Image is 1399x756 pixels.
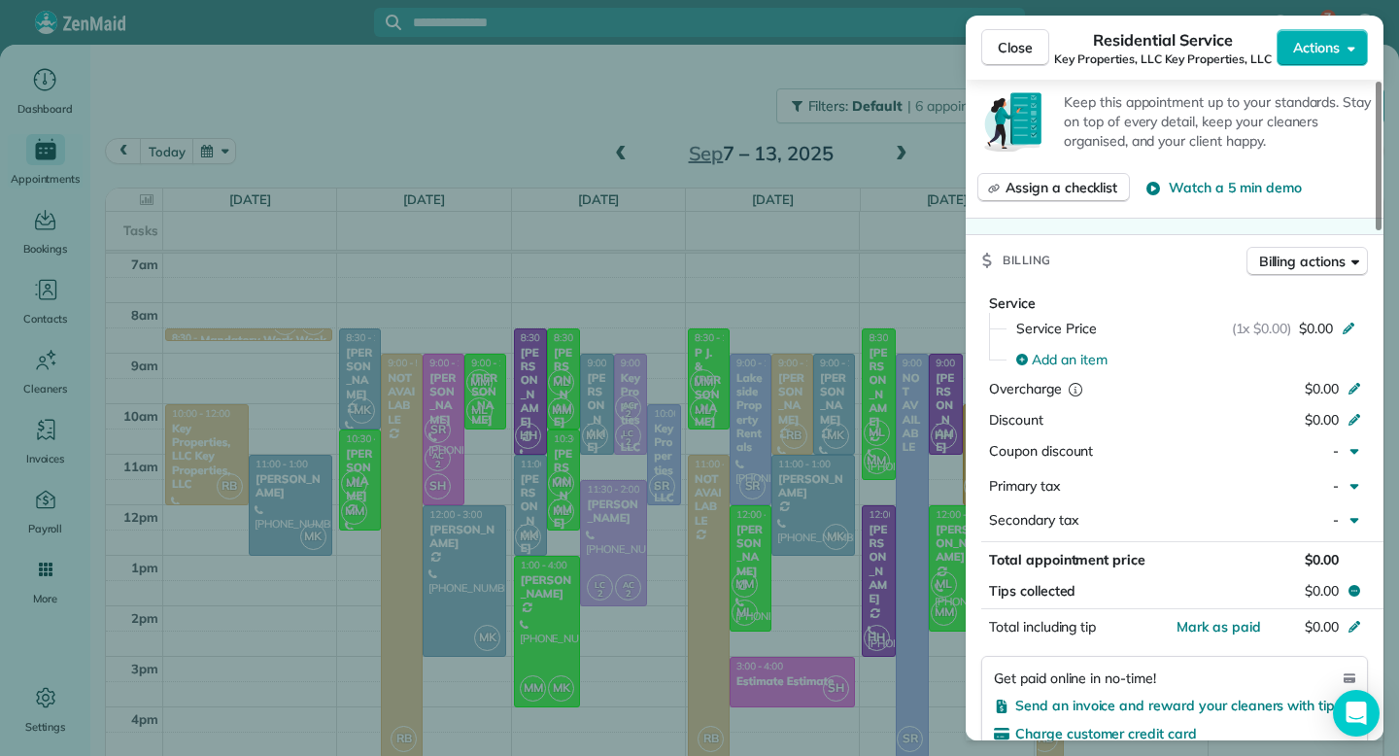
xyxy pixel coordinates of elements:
[977,173,1130,202] button: Assign a checklist
[994,669,1156,688] span: Get paid online in no-time!
[989,477,1060,495] span: Primary tax
[1299,319,1333,338] span: $0.00
[1305,581,1339,601] span: $0.00
[981,577,1368,604] button: Tips collected$0.00
[1093,28,1232,52] span: Residential Service
[1005,313,1368,344] button: Service Price(1x $0.00)$0.00
[1293,38,1340,57] span: Actions
[1333,511,1339,529] span: -
[1305,380,1339,397] span: $0.00
[1005,344,1368,375] button: Add an item
[981,29,1049,66] button: Close
[998,38,1033,57] span: Close
[1232,319,1292,338] span: (1x $0.00)
[1177,618,1261,636] span: Mark as paid
[1054,52,1271,67] span: Key Properties, LLC Key Properties, LLC
[1333,690,1380,737] div: Open Intercom Messenger
[1305,618,1339,636] span: $0.00
[1006,178,1117,197] span: Assign a checklist
[989,551,1145,568] span: Total appointment price
[989,411,1043,429] span: Discount
[1259,252,1346,271] span: Billing actions
[1177,617,1261,636] button: Mark as paid
[989,618,1096,636] span: Total including tip
[1032,350,1108,369] span: Add an item
[1015,697,1342,714] span: Send an invoice and reward your cleaners with tips
[989,442,1093,460] span: Coupon discount
[989,379,1157,398] div: Overcharge
[1333,442,1339,460] span: -
[1145,178,1301,197] button: Watch a 5 min demo
[989,294,1036,312] span: Service
[1016,319,1097,338] span: Service Price
[1305,551,1339,568] span: $0.00
[989,511,1078,529] span: Secondary tax
[1003,251,1051,270] span: Billing
[1015,725,1197,742] span: Charge customer credit card
[989,581,1075,601] span: Tips collected
[1305,411,1339,429] span: $0.00
[1333,477,1339,495] span: -
[1169,178,1301,197] span: Watch a 5 min demo
[1064,92,1372,151] p: Keep this appointment up to your standards. Stay on top of every detail, keep your cleaners organ...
